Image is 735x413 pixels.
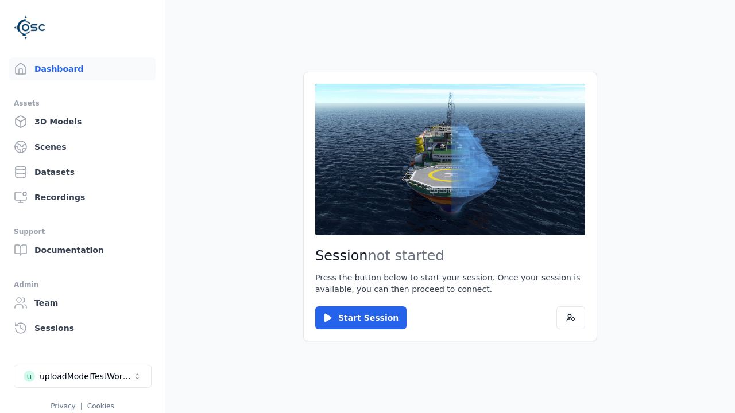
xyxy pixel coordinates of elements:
a: Dashboard [9,57,156,80]
span: not started [368,248,444,264]
button: Select a workspace [14,365,152,388]
div: Admin [14,278,151,291]
img: Logo [14,11,46,44]
a: Cookies [87,402,114,410]
span: | [80,402,83,410]
a: Scenes [9,135,156,158]
a: Documentation [9,239,156,262]
div: Support [14,225,151,239]
a: Sessions [9,317,156,340]
a: Datasets [9,161,156,184]
a: 3D Models [9,110,156,133]
div: u [24,371,35,382]
a: Privacy [51,402,75,410]
div: Assets [14,96,151,110]
h2: Session [315,247,585,265]
a: Recordings [9,186,156,209]
button: Start Session [315,306,407,329]
a: Team [9,291,156,314]
p: Press the button below to start your session. Once your session is available, you can then procee... [315,272,585,295]
div: uploadModelTestWorkspace [40,371,133,382]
